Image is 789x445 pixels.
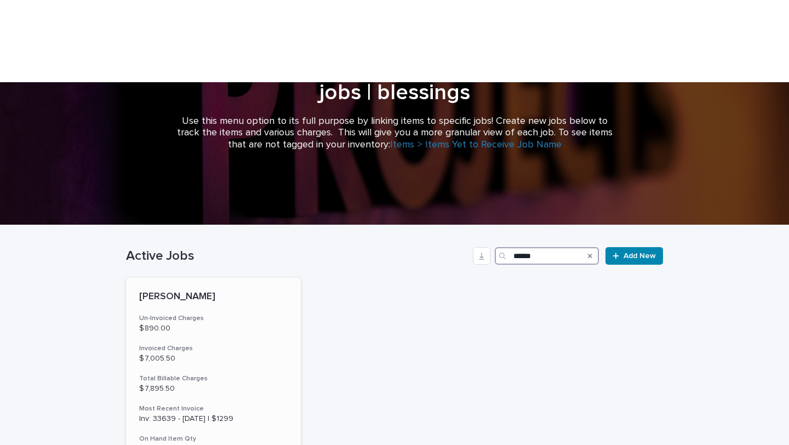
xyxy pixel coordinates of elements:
[139,314,288,323] h3: Un-Invoiced Charges
[139,374,288,383] h3: Total Billable Charges
[139,354,288,363] p: $ 7,005.50
[139,404,288,413] h3: Most Recent Invoice
[139,291,288,303] p: [PERSON_NAME]
[390,140,562,150] a: Items > Items Yet to Receive Job Name
[175,116,614,151] p: Use this menu option to its full purpose by linking items to specific jobs! Create new jobs below...
[139,414,288,424] p: Inv: 33639 - [DATE] | $1299
[624,252,656,260] span: Add New
[139,344,288,353] h3: Invoiced Charges
[139,435,288,443] h3: On Hand Item Qty
[139,324,288,333] p: $ 890.00
[495,247,599,265] input: Search
[126,248,468,264] h1: Active Jobs
[126,79,663,106] h1: jobs | blessings
[139,384,288,393] p: $ 7,895.50
[605,247,663,265] a: Add New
